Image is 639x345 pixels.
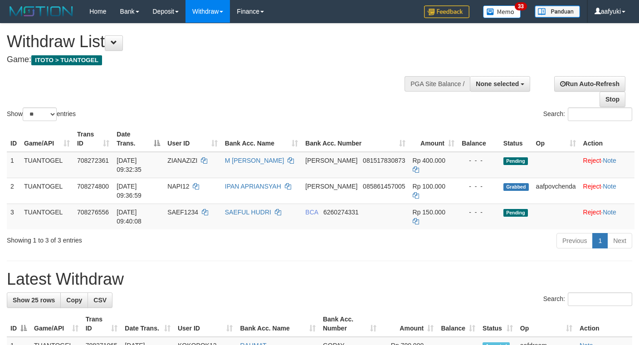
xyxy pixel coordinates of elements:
[607,233,632,248] a: Next
[7,292,61,308] a: Show 25 rows
[580,152,634,178] td: ·
[236,311,319,337] th: Bank Acc. Name: activate to sort column ascending
[225,157,284,164] a: M [PERSON_NAME]
[82,311,122,337] th: Trans ID: activate to sort column ascending
[568,107,632,121] input: Search:
[515,2,527,10] span: 33
[302,126,409,152] th: Bank Acc. Number: activate to sort column ascending
[437,311,479,337] th: Balance: activate to sort column ascending
[600,92,625,107] a: Stop
[363,183,405,190] span: Copy 085861457005 to clipboard
[543,292,632,306] label: Search:
[66,296,82,304] span: Copy
[167,209,198,216] span: SAEF1234
[305,183,357,190] span: [PERSON_NAME]
[603,183,616,190] a: Note
[88,292,112,308] a: CSV
[576,311,632,337] th: Action
[7,270,632,288] h1: Latest Withdraw
[167,183,189,190] span: NAPI12
[7,178,20,204] td: 2
[583,157,601,164] a: Reject
[23,107,57,121] select: Showentries
[305,209,318,216] span: BCA
[30,311,82,337] th: Game/API: activate to sort column ascending
[167,157,197,164] span: ZIANAZIZI
[7,107,76,121] label: Show entries
[458,126,500,152] th: Balance
[592,233,608,248] a: 1
[532,178,580,204] td: aafpovchenda
[413,209,445,216] span: Rp 150.000
[532,126,580,152] th: Op: activate to sort column ascending
[503,209,528,217] span: Pending
[7,5,76,18] img: MOTION_logo.png
[7,152,20,178] td: 1
[225,183,281,190] a: IPAN APRIANSYAH
[556,233,593,248] a: Previous
[503,157,528,165] span: Pending
[73,126,113,152] th: Trans ID: activate to sort column ascending
[413,183,445,190] span: Rp 100.000
[543,107,632,121] label: Search:
[580,178,634,204] td: ·
[363,157,405,164] span: Copy 081517830873 to clipboard
[7,33,417,51] h1: Withdraw List
[77,209,109,216] span: 708276556
[603,157,616,164] a: Note
[580,126,634,152] th: Action
[13,296,55,304] span: Show 25 rows
[424,5,469,18] img: Feedback.jpg
[221,126,302,152] th: Bank Acc. Name: activate to sort column ascending
[174,311,237,337] th: User ID: activate to sort column ascending
[517,311,576,337] th: Op: activate to sort column ascending
[164,126,221,152] th: User ID: activate to sort column ascending
[117,183,141,199] span: [DATE] 09:36:59
[462,182,496,191] div: - - -
[319,311,380,337] th: Bank Acc. Number: activate to sort column ascending
[580,204,634,229] td: ·
[470,76,530,92] button: None selected
[535,5,580,18] img: panduan.png
[583,209,601,216] a: Reject
[20,126,73,152] th: Game/API: activate to sort column ascending
[500,126,532,152] th: Status
[7,204,20,229] td: 3
[77,157,109,164] span: 708272361
[117,209,141,225] span: [DATE] 09:40:08
[7,55,417,64] h4: Game:
[93,296,107,304] span: CSV
[405,76,470,92] div: PGA Site Balance /
[20,204,73,229] td: TUANTOGEL
[483,5,521,18] img: Button%20Memo.svg
[409,126,458,152] th: Amount: activate to sort column ascending
[305,157,357,164] span: [PERSON_NAME]
[603,209,616,216] a: Note
[31,55,102,65] span: ITOTO > TUANTOGEL
[60,292,88,308] a: Copy
[20,152,73,178] td: TUANTOGEL
[462,156,496,165] div: - - -
[7,126,20,152] th: ID
[20,178,73,204] td: TUANTOGEL
[503,183,529,191] span: Grabbed
[479,311,517,337] th: Status: activate to sort column ascending
[77,183,109,190] span: 708274800
[7,232,259,245] div: Showing 1 to 3 of 3 entries
[476,80,519,87] span: None selected
[7,311,30,337] th: ID: activate to sort column descending
[568,292,632,306] input: Search:
[554,76,625,92] a: Run Auto-Refresh
[323,209,359,216] span: Copy 6260274331 to clipboard
[121,311,174,337] th: Date Trans.: activate to sort column ascending
[113,126,164,152] th: Date Trans.: activate to sort column descending
[380,311,437,337] th: Amount: activate to sort column ascending
[413,157,445,164] span: Rp 400.000
[225,209,271,216] a: SAEFUL HUDRI
[583,183,601,190] a: Reject
[462,208,496,217] div: - - -
[117,157,141,173] span: [DATE] 09:32:35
